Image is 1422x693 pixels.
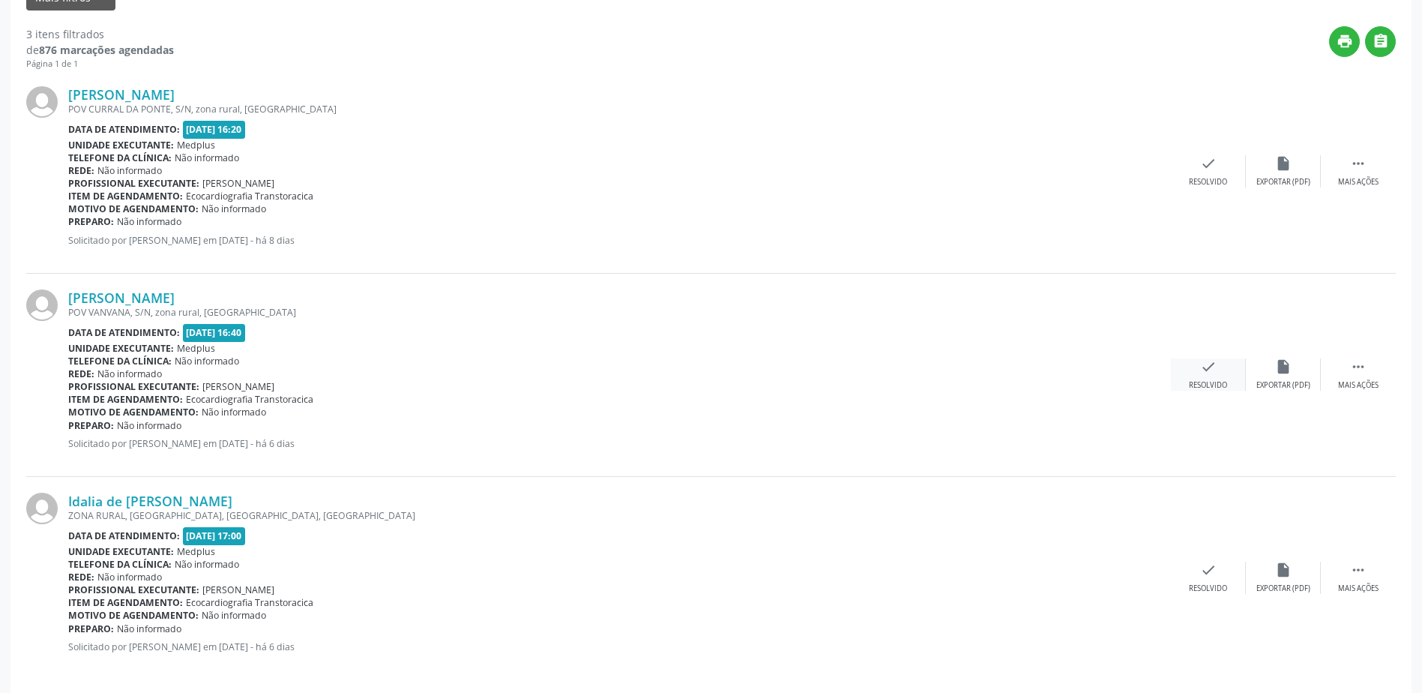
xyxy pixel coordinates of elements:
b: Motivo de agendamento: [68,202,199,215]
p: Solicitado por [PERSON_NAME] em [DATE] - há 8 dias [68,234,1171,247]
i:  [1373,33,1389,49]
span: Não informado [97,571,162,583]
i: check [1200,562,1217,578]
i: insert_drive_file [1275,358,1292,375]
b: Unidade executante: [68,342,174,355]
div: 3 itens filtrados [26,26,174,42]
b: Preparo: [68,419,114,432]
span: Não informado [97,367,162,380]
b: Item de agendamento: [68,393,183,406]
b: Data de atendimento: [68,326,180,339]
div: Resolvido [1189,583,1227,594]
b: Rede: [68,367,94,380]
p: Solicitado por [PERSON_NAME] em [DATE] - há 6 dias [68,640,1171,653]
div: Página 1 de 1 [26,58,174,70]
i: insert_drive_file [1275,155,1292,172]
span: [PERSON_NAME] [202,583,274,596]
span: Não informado [117,622,181,635]
div: Mais ações [1338,380,1379,391]
span: Não informado [117,215,181,228]
div: Exportar (PDF) [1256,177,1310,187]
span: Não informado [202,406,266,418]
i:  [1350,562,1367,578]
b: Preparo: [68,215,114,228]
b: Unidade executante: [68,545,174,558]
div: Exportar (PDF) [1256,380,1310,391]
b: Profissional executante: [68,177,199,190]
button:  [1365,26,1396,57]
i: check [1200,358,1217,375]
button: print [1329,26,1360,57]
i:  [1350,155,1367,172]
b: Item de agendamento: [68,190,183,202]
b: Motivo de agendamento: [68,609,199,622]
span: Não informado [202,202,266,215]
b: Motivo de agendamento: [68,406,199,418]
div: Exportar (PDF) [1256,583,1310,594]
b: Telefone da clínica: [68,558,172,571]
b: Unidade executante: [68,139,174,151]
span: Não informado [117,419,181,432]
i:  [1350,358,1367,375]
div: POV VANVANA, S/N, zona rural, [GEOGRAPHIC_DATA] [68,306,1171,319]
img: img [26,86,58,118]
b: Profissional executante: [68,583,199,596]
b: Rede: [68,164,94,177]
p: Solicitado por [PERSON_NAME] em [DATE] - há 6 dias [68,437,1171,450]
span: Medplus [177,139,215,151]
span: Medplus [177,342,215,355]
b: Telefone da clínica: [68,151,172,164]
a: Idalia de [PERSON_NAME] [68,493,232,509]
b: Data de atendimento: [68,529,180,542]
div: Mais ações [1338,583,1379,594]
i: check [1200,155,1217,172]
span: Não informado [97,164,162,177]
span: Não informado [175,151,239,164]
div: POV CURRAL DA PONTE, S/N, zona rural, [GEOGRAPHIC_DATA] [68,103,1171,115]
span: [DATE] 16:20 [183,121,246,138]
span: Medplus [177,545,215,558]
b: Profissional executante: [68,380,199,393]
b: Rede: [68,571,94,583]
span: Não informado [175,355,239,367]
img: img [26,493,58,524]
span: [PERSON_NAME] [202,177,274,190]
b: Telefone da clínica: [68,355,172,367]
b: Data de atendimento: [68,123,180,136]
span: Não informado [202,609,266,622]
a: [PERSON_NAME] [68,86,175,103]
span: [DATE] 17:00 [183,527,246,544]
strong: 876 marcações agendadas [39,43,174,57]
div: Resolvido [1189,177,1227,187]
span: Ecocardiografia Transtoracica [186,393,313,406]
div: de [26,42,174,58]
span: [PERSON_NAME] [202,380,274,393]
span: [DATE] 16:40 [183,324,246,341]
b: Item de agendamento: [68,596,183,609]
i: print [1337,33,1353,49]
a: [PERSON_NAME] [68,289,175,306]
i: insert_drive_file [1275,562,1292,578]
div: Resolvido [1189,380,1227,391]
img: img [26,289,58,321]
div: ZONA RURAL, [GEOGRAPHIC_DATA], [GEOGRAPHIC_DATA], [GEOGRAPHIC_DATA] [68,509,1171,522]
b: Preparo: [68,622,114,635]
div: Mais ações [1338,177,1379,187]
span: Não informado [175,558,239,571]
span: Ecocardiografia Transtoracica [186,190,313,202]
span: Ecocardiografia Transtoracica [186,596,313,609]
